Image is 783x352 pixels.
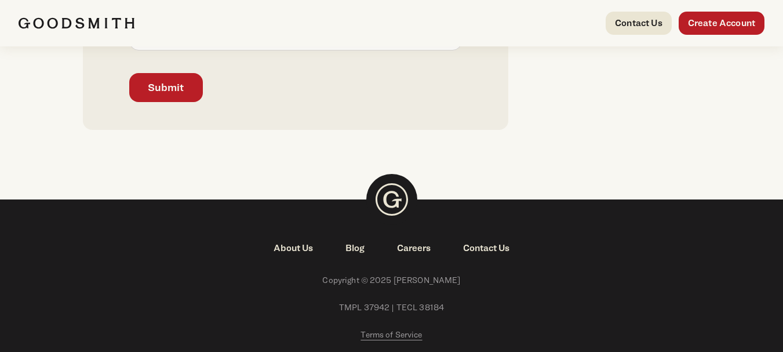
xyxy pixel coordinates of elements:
[257,241,329,255] a: About Us
[381,241,447,255] a: Careers
[366,174,417,225] img: Goodsmith Logo
[606,12,672,35] a: Contact Us
[19,274,764,287] span: Copyright © 2025 [PERSON_NAME]
[447,241,526,255] a: Contact Us
[19,17,134,29] img: Goodsmith
[19,301,764,314] span: TMPL 37942 | TECL 38184
[360,328,422,342] a: Terms of Service
[360,329,422,339] span: Terms of Service
[679,12,764,35] a: Create Account
[329,241,381,255] a: Blog
[129,73,203,102] button: Submit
